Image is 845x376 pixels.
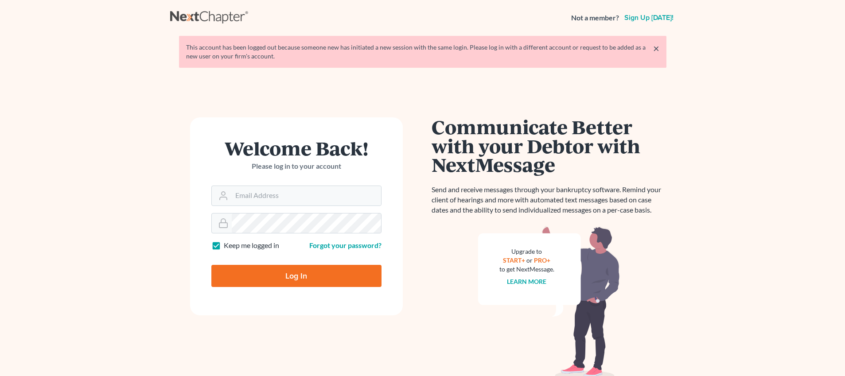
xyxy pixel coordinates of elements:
[526,256,533,264] span: or
[211,139,382,158] h1: Welcome Back!
[571,13,619,23] strong: Not a member?
[309,241,382,249] a: Forgot your password?
[211,161,382,171] p: Please log in to your account
[653,43,659,54] a: ×
[186,43,659,61] div: This account has been logged out because someone new has initiated a new session with the same lo...
[507,278,546,285] a: Learn more
[224,240,279,251] label: Keep me logged in
[432,117,666,174] h1: Communicate Better with your Debtor with NextMessage
[499,247,554,256] div: Upgrade to
[503,256,525,264] a: START+
[499,265,554,274] div: to get NextMessage.
[432,185,666,215] p: Send and receive messages through your bankruptcy software. Remind your client of hearings and mo...
[211,265,382,287] input: Log In
[232,186,381,205] input: Email Address
[623,14,675,21] a: Sign up [DATE]!
[534,256,550,264] a: PRO+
